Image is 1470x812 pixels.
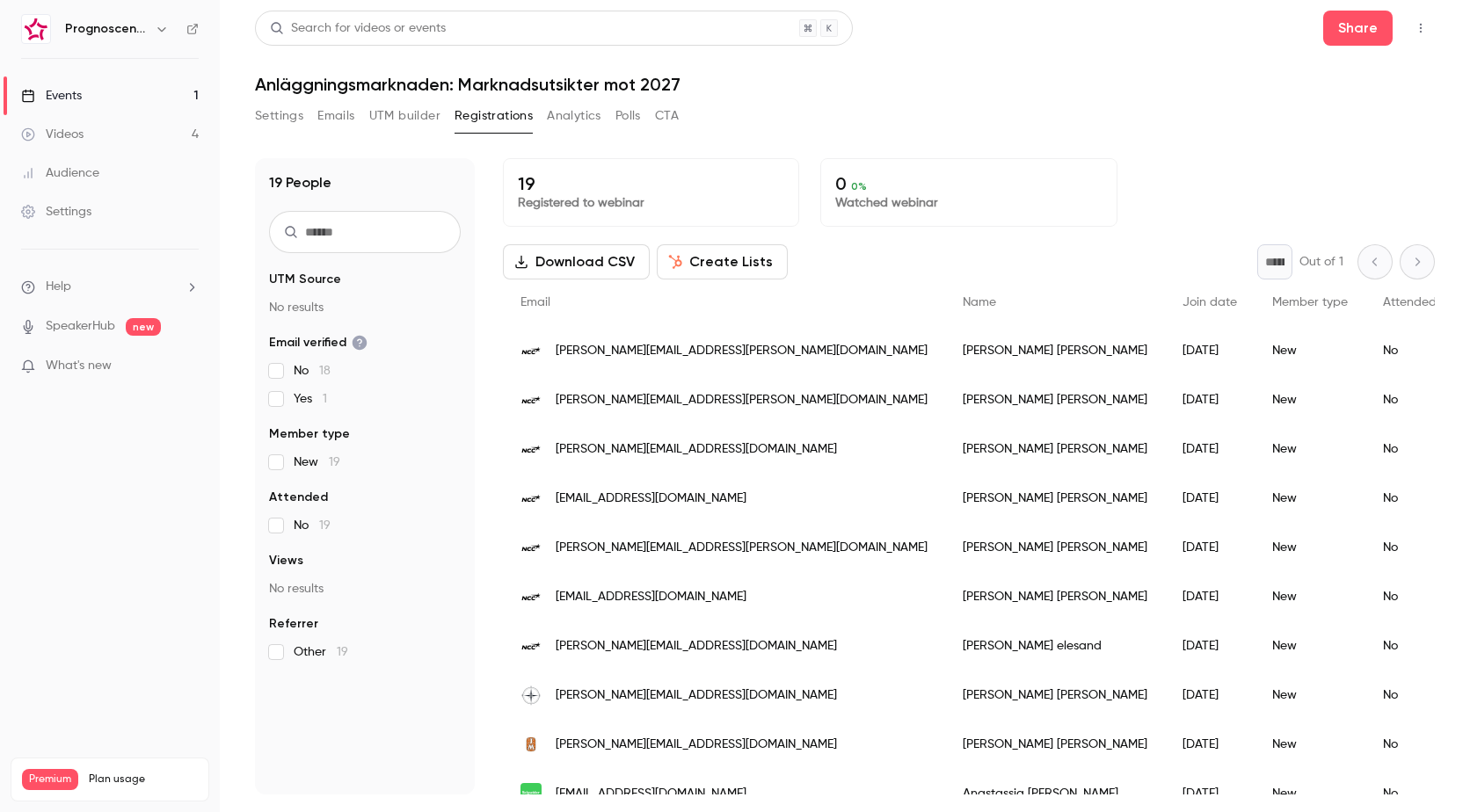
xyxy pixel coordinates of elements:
div: No [1365,621,1454,671]
img: ncc.se [520,635,542,656]
div: New [1255,572,1365,621]
span: Attended [1383,296,1437,308]
button: UTM builder [369,102,440,130]
span: Join date [1183,296,1237,308]
span: No [294,362,331,380]
span: [PERSON_NAME][EMAIL_ADDRESS][DOMAIN_NAME] [556,637,837,656]
img: jm.se [520,734,542,755]
img: ncc.se [520,340,542,361]
span: No [294,517,331,534]
span: [EMAIL_ADDRESS][DOMAIN_NAME] [556,588,746,606]
span: Member type [1272,296,1348,308]
span: New [294,453,340,471]
div: [PERSON_NAME] [PERSON_NAME] [945,424,1165,474]
img: ncc.se [520,488,542,509]
span: [PERSON_NAME][EMAIL_ADDRESS][DOMAIN_NAME] [556,686,837,705]
div: New [1255,326,1365,375]
span: UTM Source [269,271,341,288]
span: Member type [269,425,350,443]
p: 19 [518,173,784,194]
span: Name [963,296,996,308]
span: [EMAIL_ADDRESS][DOMAIN_NAME] [556,785,746,803]
div: Settings [21,203,91,221]
div: New [1255,375,1365,424]
span: Referrer [269,615,318,633]
img: ncc.se [520,537,542,558]
div: No [1365,326,1454,375]
p: Out of 1 [1299,253,1343,271]
li: help-dropdown-opener [21,278,199,296]
div: Videos [21,126,84,143]
div: New [1255,523,1365,572]
span: 19 [319,519,331,532]
p: Registered to webinar [518,194,784,212]
p: Watched webinar [835,194,1102,212]
div: No [1365,474,1454,523]
span: 1 [323,393,327,405]
span: Views [269,552,303,569]
div: No [1365,375,1454,424]
span: [PERSON_NAME][EMAIL_ADDRESS][DOMAIN_NAME] [556,736,837,754]
span: [PERSON_NAME][EMAIL_ADDRESS][PERSON_NAME][DOMAIN_NAME] [556,342,928,360]
span: [PERSON_NAME][EMAIL_ADDRESS][PERSON_NAME][DOMAIN_NAME] [556,539,928,557]
img: ncc.se [520,439,542,460]
div: [DATE] [1165,523,1255,572]
div: [PERSON_NAME] [PERSON_NAME] [945,572,1165,621]
div: [DATE] [1165,572,1255,621]
div: [DATE] [1165,326,1255,375]
span: Plan usage [89,772,198,787]
span: Email [520,296,550,308]
button: Create Lists [657,244,788,279]
div: [PERSON_NAME] [PERSON_NAME] [945,671,1165,720]
div: New [1255,474,1365,523]
img: se.com [520,783,542,804]
div: [DATE] [1165,671,1255,720]
img: ecstatic.consulting [520,685,542,706]
span: Other [294,643,348,661]
div: No [1365,671,1454,720]
span: Email verified [269,334,367,352]
div: [DATE] [1165,720,1255,769]
button: Settings [255,102,303,130]
h1: Anläggningsmarknaden: Marknadsutsikter mot 2027 [255,74,1435,95]
span: Attended [269,489,328,506]
div: [PERSON_NAME] [PERSON_NAME] [945,474,1165,523]
button: Download CSV [503,244,650,279]
div: [DATE] [1165,375,1255,424]
span: 19 [329,456,340,468]
div: No [1365,424,1454,474]
div: No [1365,523,1454,572]
img: ncc.se [520,586,542,607]
p: 0 [835,173,1102,194]
div: Audience [21,164,99,182]
span: Help [46,278,71,296]
div: Search for videos or events [270,19,446,38]
div: [PERSON_NAME] [PERSON_NAME] [945,720,1165,769]
div: [PERSON_NAME] [PERSON_NAME] [945,326,1165,375]
button: Registrations [455,102,533,130]
span: Premium [22,769,78,790]
span: [EMAIL_ADDRESS][DOMAIN_NAME] [556,489,746,508]
span: 19 [337,646,348,658]
p: No results [269,299,461,316]
div: [DATE] [1165,474,1255,523]
button: Polls [615,102,641,130]
span: new [126,318,161,336]
div: No [1365,572,1454,621]
div: New [1255,720,1365,769]
div: [DATE] [1165,621,1255,671]
a: SpeakerHub [46,317,115,336]
span: What's new [46,357,112,375]
iframe: Noticeable Trigger [178,359,199,374]
div: [DATE] [1165,424,1255,474]
div: [PERSON_NAME] [PERSON_NAME] [945,523,1165,572]
button: Analytics [547,102,601,130]
span: 18 [319,365,331,377]
span: [PERSON_NAME][EMAIL_ADDRESS][DOMAIN_NAME] [556,440,837,459]
span: Yes [294,390,327,408]
div: Events [21,87,82,105]
div: New [1255,621,1365,671]
div: No [1365,720,1454,769]
div: [PERSON_NAME] [PERSON_NAME] [945,375,1165,424]
div: New [1255,424,1365,474]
